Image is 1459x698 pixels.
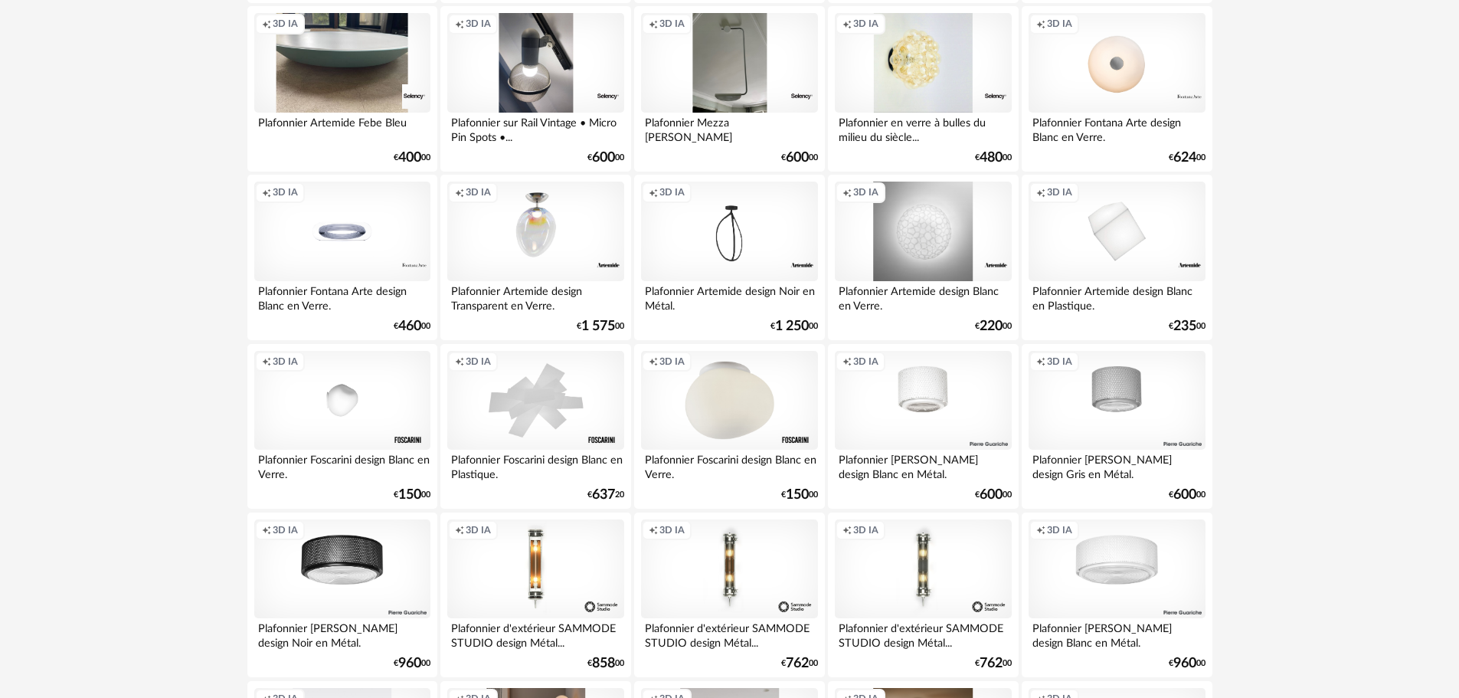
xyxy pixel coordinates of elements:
span: 600 [980,490,1003,500]
div: € 00 [781,152,818,163]
div: Plafonnier d'extérieur SAMMODE STUDIO design Métal... [835,618,1011,649]
div: € 00 [394,658,430,669]
span: 3D IA [1047,18,1072,30]
div: Plafonnier Artemide design Blanc en Verre. [835,281,1011,312]
div: Plafonnier Artemide design Blanc en Plastique. [1029,281,1205,312]
div: € 00 [781,490,818,500]
span: 3D IA [273,524,298,536]
span: 3D IA [659,524,685,536]
span: Creation icon [649,524,658,536]
div: € 00 [770,321,818,332]
div: € 00 [781,658,818,669]
a: Creation icon 3D IA Plafonnier Fontana Arte design Blanc en Verre. €46000 [247,175,437,340]
span: 3D IA [273,356,298,368]
span: 637 [592,490,615,500]
div: Plafonnier Artemide Febe Bleu [254,113,430,143]
span: 3D IA [659,186,685,198]
a: Creation icon 3D IA Plafonnier Artemide Febe Bleu €40000 [247,6,437,172]
a: Creation icon 3D IA Plafonnier Artemide design Noir en Métal. €1 25000 [634,175,824,340]
div: Plafonnier Artemide design Transparent en Verre. [447,281,623,312]
span: Creation icon [262,186,271,198]
div: € 00 [975,490,1012,500]
span: 3D IA [659,18,685,30]
span: Creation icon [649,356,658,368]
a: Creation icon 3D IA Plafonnier [PERSON_NAME] design Noir en Métal. €96000 [247,513,437,678]
span: 762 [786,658,809,669]
span: Creation icon [1036,186,1045,198]
div: € 00 [394,152,430,163]
div: Plafonnier [PERSON_NAME] design Noir en Métal. [254,618,430,649]
span: 3D IA [853,18,878,30]
div: Plafonnier [PERSON_NAME] design Blanc en Métal. [835,450,1011,480]
span: 3D IA [853,186,878,198]
a: Creation icon 3D IA Plafonnier Artemide design Blanc en Plastique. €23500 [1022,175,1212,340]
span: Creation icon [262,356,271,368]
div: Plafonnier Mezza [PERSON_NAME] [641,113,817,143]
span: Creation icon [842,186,852,198]
span: 762 [980,658,1003,669]
div: Plafonnier Fontana Arte design Blanc en Verre. [1029,113,1205,143]
span: 3D IA [273,18,298,30]
div: € 00 [1169,152,1205,163]
div: Plafonnier sur Rail Vintage • Micro Pin Spots •... [447,113,623,143]
div: € 00 [975,321,1012,332]
a: Creation icon 3D IA Plafonnier Fontana Arte design Blanc en Verre. €62400 [1022,6,1212,172]
div: € 00 [587,152,624,163]
a: Creation icon 3D IA Plafonnier [PERSON_NAME] design Blanc en Métal. €60000 [828,344,1018,510]
span: Creation icon [262,18,271,30]
span: 600 [1173,490,1196,500]
span: 3D IA [853,524,878,536]
a: Creation icon 3D IA Plafonnier [PERSON_NAME] design Blanc en Métal. €96000 [1022,513,1212,678]
a: Creation icon 3D IA Plafonnier sur Rail Vintage • Micro Pin Spots •... €60000 [440,6,630,172]
div: Plafonnier Foscarini design Blanc en Verre. [641,450,817,480]
span: Creation icon [1036,18,1045,30]
span: 3D IA [1047,524,1072,536]
span: Creation icon [842,524,852,536]
span: 3D IA [466,524,491,536]
div: € 00 [1169,321,1205,332]
div: € 00 [975,658,1012,669]
span: 1 250 [775,321,809,332]
span: 858 [592,658,615,669]
a: Creation icon 3D IA Plafonnier d'extérieur SAMMODE STUDIO design Métal... €76200 [828,513,1018,678]
a: Creation icon 3D IA Plafonnier Mezza [PERSON_NAME] €60000 [634,6,824,172]
span: Creation icon [455,524,464,536]
span: 460 [398,321,421,332]
a: Creation icon 3D IA Plafonnier Foscarini design Blanc en Verre. €15000 [247,344,437,510]
span: Creation icon [1036,356,1045,368]
span: 3D IA [659,356,685,368]
a: Creation icon 3D IA Plafonnier d'extérieur SAMMODE STUDIO design Métal... €76200 [634,513,824,678]
div: Plafonnier Foscarini design Blanc en Plastique. [447,450,623,480]
span: Creation icon [1036,524,1045,536]
span: Creation icon [455,356,464,368]
div: Plafonnier en verre à bulles du milieu du siècle... [835,113,1011,143]
span: 600 [592,152,615,163]
span: 3D IA [1047,356,1072,368]
div: Plafonnier [PERSON_NAME] design Gris en Métal. [1029,450,1205,480]
div: Plafonnier Artemide design Noir en Métal. [641,281,817,312]
span: 150 [786,490,809,500]
span: Creation icon [842,18,852,30]
span: 3D IA [466,356,491,368]
div: € 00 [394,490,430,500]
span: 3D IA [273,186,298,198]
div: Plafonnier d'extérieur SAMMODE STUDIO design Métal... [447,618,623,649]
span: Creation icon [649,186,658,198]
span: 624 [1173,152,1196,163]
span: 400 [398,152,421,163]
a: Creation icon 3D IA Plafonnier Artemide design Blanc en Verre. €22000 [828,175,1018,340]
span: 235 [1173,321,1196,332]
a: Creation icon 3D IA Plafonnier Artemide design Transparent en Verre. €1 57500 [440,175,630,340]
div: Plafonnier Fontana Arte design Blanc en Verre. [254,281,430,312]
div: € 00 [1169,490,1205,500]
div: € 00 [975,152,1012,163]
span: 1 575 [581,321,615,332]
div: Plafonnier [PERSON_NAME] design Blanc en Métal. [1029,618,1205,649]
span: 3D IA [853,356,878,368]
div: Plafonnier d'extérieur SAMMODE STUDIO design Métal... [641,618,817,649]
span: Creation icon [455,18,464,30]
span: 3D IA [466,18,491,30]
span: 960 [1173,658,1196,669]
a: Creation icon 3D IA Plafonnier [PERSON_NAME] design Gris en Métal. €60000 [1022,344,1212,510]
div: € 00 [1169,658,1205,669]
